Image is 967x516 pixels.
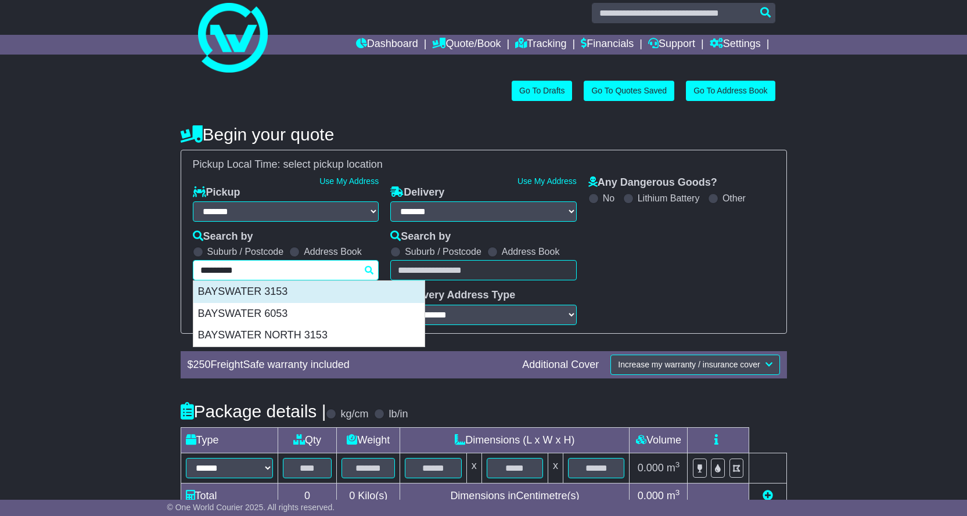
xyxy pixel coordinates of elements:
[675,488,680,497] sup: 3
[400,483,630,508] td: Dimensions in Centimetre(s)
[193,359,211,370] span: 250
[278,427,337,453] td: Qty
[588,176,717,189] label: Any Dangerous Goods?
[304,246,362,257] label: Address Book
[763,490,773,501] a: Add new item
[638,462,664,474] span: 0.000
[648,35,695,55] a: Support
[638,490,664,501] span: 0.000
[638,193,700,204] label: Lithium Battery
[390,230,451,243] label: Search by
[193,230,253,243] label: Search by
[181,483,278,508] td: Total
[181,125,787,144] h4: Begin your quote
[710,35,761,55] a: Settings
[630,427,688,453] td: Volume
[349,490,355,501] span: 0
[667,490,680,501] span: m
[207,246,284,257] label: Suburb / Postcode
[512,81,572,101] a: Go To Drafts
[193,303,425,325] div: BAYSWATER 6053
[181,402,326,421] h4: Package details |
[610,355,779,375] button: Increase my warranty / insurance cover
[618,360,760,369] span: Increase my warranty / insurance cover
[390,186,444,199] label: Delivery
[337,483,400,508] td: Kilo(s)
[390,289,515,302] label: Delivery Address Type
[502,246,560,257] label: Address Book
[319,176,379,186] a: Use My Address
[193,281,425,303] div: BAYSWATER 3153
[167,503,335,512] span: © One World Courier 2025. All rights reserved.
[515,35,566,55] a: Tracking
[405,246,481,257] label: Suburb / Postcode
[389,408,408,421] label: lb/in
[584,81,674,101] a: Go To Quotes Saved
[466,453,481,483] td: x
[686,81,775,101] a: Go To Address Book
[193,186,240,199] label: Pickup
[187,158,781,171] div: Pickup Local Time:
[432,35,501,55] a: Quote/Book
[548,453,563,483] td: x
[400,427,630,453] td: Dimensions (L x W x H)
[603,193,614,204] label: No
[193,324,425,347] div: BAYSWATER NORTH 3153
[283,158,383,170] span: select pickup location
[182,359,517,371] div: $ FreightSafe warranty included
[340,408,368,421] label: kg/cm
[581,35,634,55] a: Financials
[517,176,577,186] a: Use My Address
[356,35,418,55] a: Dashboard
[181,427,278,453] td: Type
[675,460,680,469] sup: 3
[516,359,605,371] div: Additional Cover
[667,462,680,474] span: m
[278,483,337,508] td: 0
[722,193,746,204] label: Other
[337,427,400,453] td: Weight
